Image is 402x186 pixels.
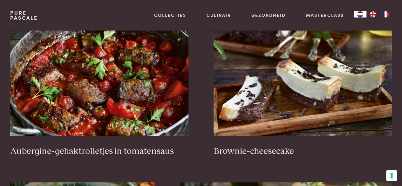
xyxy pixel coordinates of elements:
[354,11,366,17] div: Language
[10,146,188,157] h3: Aubergine-gehaktrolletjes in tomatensaus
[366,11,379,17] a: EN
[386,170,397,181] button: Uw voorkeuren voor toestemming voor trackingtechnologieën
[207,12,231,18] a: Culinair
[306,12,344,18] a: Masterclass
[354,11,392,17] aside: Language selected: Nederlands
[354,11,366,17] a: NL
[10,9,188,157] a: Aubergine-gehaktrolletjes in tomatensaus Aubergine-gehaktrolletjes in tomatensaus
[154,12,186,18] a: Collecties
[214,146,392,157] h3: Brownie-cheesecake
[10,9,188,136] img: Aubergine-gehaktrolletjes in tomatensaus
[10,10,38,20] a: PurePascale
[214,9,392,136] img: Brownie-cheesecake
[214,9,392,157] a: Brownie-cheesecake Brownie-cheesecake
[251,12,286,18] a: Gezondheid
[379,11,392,17] a: FR
[366,11,392,17] ul: Language list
